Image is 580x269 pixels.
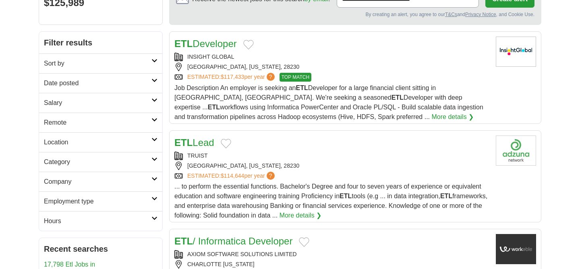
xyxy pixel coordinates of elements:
strong: ETL [174,38,193,49]
a: T&Cs [445,12,457,17]
a: Category [39,152,162,172]
div: AXIOM SOFTWARE SOLUTIONS LIMITED [174,250,489,259]
strong: ETL [391,94,404,101]
h2: Recent searches [44,243,157,255]
strong: ETL [174,236,193,246]
h2: Category [44,157,151,167]
a: ETL/ Informatica Developer [174,236,292,246]
button: Add to favorite jobs [221,139,231,148]
h2: Hours [44,216,151,226]
div: [GEOGRAPHIC_DATA], [US_STATE], 28230 [174,63,489,71]
a: Sort by [39,53,162,73]
div: [GEOGRAPHIC_DATA], [US_STATE], 28230 [174,162,489,170]
strong: ETL [296,84,308,91]
h2: Date posted [44,78,151,88]
img: Insight Global logo [496,37,536,67]
a: INSIGHT GLOBAL [187,53,234,60]
a: Remote [39,113,162,132]
h2: Remote [44,118,151,127]
a: Employment type [39,191,162,211]
a: Salary [39,93,162,113]
a: ETLLead [174,137,214,148]
span: ? [267,73,275,81]
span: ? [267,172,275,180]
a: ETLDeveloper [174,38,237,49]
h2: Salary [44,98,151,108]
h2: Sort by [44,59,151,68]
h2: Location [44,138,151,147]
div: By creating an alert, you agree to our and , and Cookie Use. [176,11,534,18]
strong: ETL [174,137,193,148]
strong: ETL [340,193,352,199]
button: Add to favorite jobs [299,237,309,247]
h2: Employment type [44,197,151,206]
a: Privacy Notice [465,12,496,17]
h2: Filter results [39,32,162,53]
span: Job Description An employer is seeking an Developer for a large financial client sitting in [GEOG... [174,84,483,120]
button: Add to favorite jobs [243,40,254,49]
img: Company logo [496,136,536,166]
a: More details ❯ [280,211,322,220]
a: Hours [39,211,162,231]
a: ESTIMATED:$114,644per year? [187,172,276,180]
a: Company [39,172,162,191]
img: Company logo [496,234,536,264]
strong: ETL [440,193,452,199]
a: ESTIMATED:$117,433per year? [187,73,276,82]
a: More details ❯ [432,112,474,122]
a: Date posted [39,73,162,93]
span: TOP MATCH [280,73,311,82]
div: TRUIST [174,152,489,160]
strong: ETL [208,104,220,111]
span: $117,433 [221,74,244,80]
span: ... to perform the essential functions. Bachelor's Degree and four to seven years of experience o... [174,183,487,219]
a: Location [39,132,162,152]
span: $114,644 [221,172,244,179]
h2: Company [44,177,151,187]
div: CHARLOTTE [US_STATE] [174,260,489,269]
